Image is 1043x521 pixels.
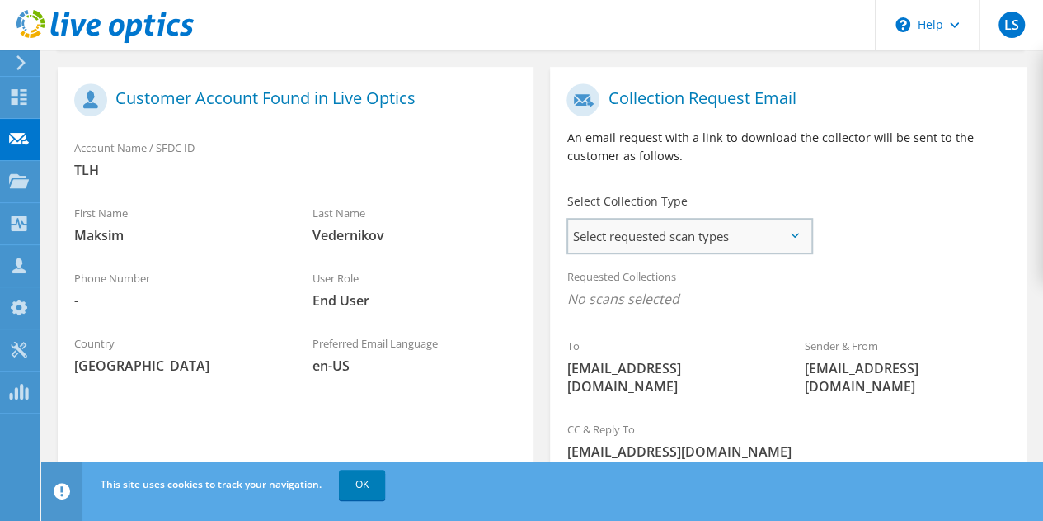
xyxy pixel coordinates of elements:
[566,129,1009,165] p: An email request with a link to download the collector will be sent to the customer as follows.
[788,329,1027,404] div: Sender & From
[550,412,1026,469] div: CC & Reply To
[550,259,1026,320] div: Requested Collections
[566,290,1009,308] span: No scans selected
[339,470,385,500] a: OK
[58,326,296,383] div: Country
[998,12,1025,38] span: LS
[566,359,772,395] span: [EMAIL_ADDRESS][DOMAIN_NAME]
[312,226,518,244] span: Vedernikov
[550,329,788,404] div: To
[805,359,1010,395] span: [EMAIL_ADDRESS][DOMAIN_NAME]
[58,261,296,318] div: Phone Number
[566,83,1001,116] h1: Collection Request Email
[58,196,296,253] div: First Name
[312,291,518,310] span: End User
[312,357,518,375] span: en-US
[58,130,533,187] div: Account Name / SFDC ID
[101,477,322,491] span: This site uses cookies to track your navigation.
[74,226,280,244] span: Maksim
[296,261,534,318] div: User Role
[566,443,1009,461] span: [EMAIL_ADDRESS][DOMAIN_NAME]
[74,161,517,179] span: TLH
[895,17,910,32] svg: \n
[74,83,509,116] h1: Customer Account Found in Live Optics
[296,196,534,253] div: Last Name
[296,326,534,383] div: Preferred Email Language
[568,220,810,253] span: Select requested scan types
[74,357,280,375] span: [GEOGRAPHIC_DATA]
[74,291,280,310] span: -
[566,193,687,210] label: Select Collection Type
